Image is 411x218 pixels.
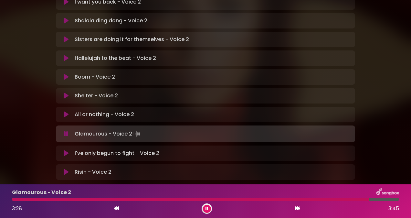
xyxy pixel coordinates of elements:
p: All or nothing - Voice 2 [75,111,134,118]
p: Hallelujah to the beat - Voice 2 [75,54,156,62]
span: 3:28 [12,205,22,212]
p: I've only begun to fight - Voice 2 [75,149,159,157]
p: Glamourous - Voice 2 [12,189,71,196]
span: 3:45 [388,205,399,213]
p: Glamourous - Voice 2 [75,129,141,138]
p: Sisters are doing it for themselves - Voice 2 [75,36,189,43]
p: Boom - Voice 2 [75,73,115,81]
img: waveform4.gif [132,129,141,138]
img: songbox-logo-white.png [376,188,399,197]
p: Shelter - Voice 2 [75,92,118,100]
p: Risin - Voice 2 [75,168,111,176]
p: Shalala ding dong - Voice 2 [75,17,147,25]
